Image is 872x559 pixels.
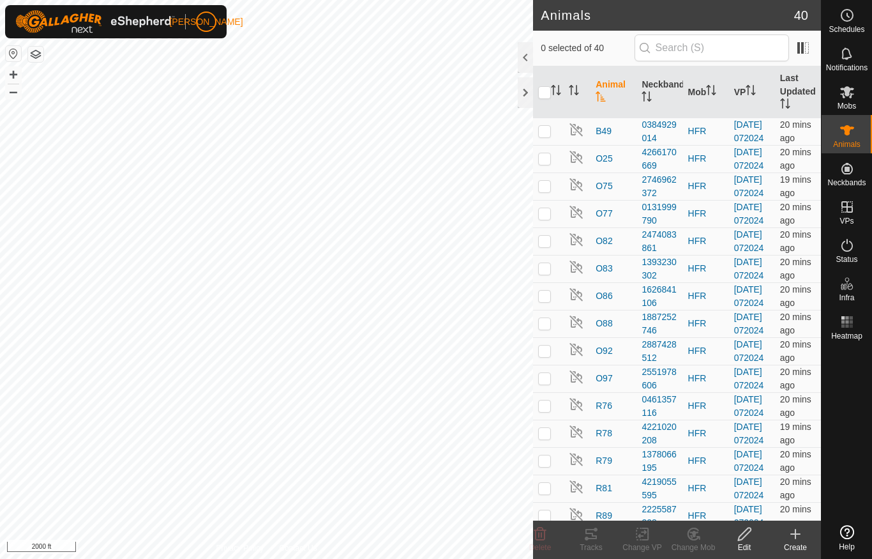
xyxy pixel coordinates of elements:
div: HFR [688,234,724,248]
span: 26 Aug 2025 at 12:02 pm [780,147,811,171]
div: 4266170669 [642,146,677,172]
div: 2551978606 [642,365,677,392]
span: R76 [596,399,612,413]
div: Change VP [617,542,668,553]
img: returning off [569,232,584,247]
img: returning off [569,177,584,192]
span: 26 Aug 2025 at 12:02 pm [780,477,811,500]
img: returning off [569,479,584,494]
span: 26 Aug 2025 at 12:02 pm [780,367,811,390]
span: 40 [794,6,808,25]
img: returning off [569,507,584,522]
span: 26 Aug 2025 at 12:02 pm [780,202,811,226]
a: [DATE] 072024 [734,229,764,253]
span: 26 Aug 2025 at 12:02 pm [780,229,811,253]
div: 4221020208 [642,420,677,447]
img: Gallagher Logo [15,10,175,33]
span: [PERSON_NAME] [169,15,243,29]
div: HFR [688,207,724,220]
span: 0 selected of 40 [541,42,634,55]
a: [DATE] 072024 [734,174,764,198]
div: HFR [688,399,724,413]
span: O77 [596,207,612,220]
span: O82 [596,234,612,248]
div: HFR [688,372,724,385]
div: Tracks [566,542,617,553]
button: + [6,67,21,82]
span: 26 Aug 2025 at 12:02 pm [780,312,811,335]
div: HFR [688,317,724,330]
span: R79 [596,454,612,468]
span: VPs [839,217,853,225]
a: [DATE] 072024 [734,257,764,280]
span: O83 [596,262,612,275]
div: HFR [688,454,724,468]
a: [DATE] 072024 [734,449,764,473]
a: [DATE] 072024 [734,504,764,528]
span: Delete [529,543,552,552]
img: returning off [569,424,584,440]
div: Create [770,542,821,553]
th: Animal [590,66,636,118]
span: 26 Aug 2025 at 12:02 pm [780,284,811,308]
span: O92 [596,344,612,358]
img: returning off [569,397,584,412]
span: O88 [596,317,612,330]
span: O97 [596,372,612,385]
div: 0461357116 [642,393,677,420]
a: [DATE] 072024 [734,147,764,171]
a: [DATE] 072024 [734,202,764,226]
span: R81 [596,482,612,495]
span: Animals [833,141,861,148]
div: 1393230302 [642,256,677,282]
span: R78 [596,427,612,440]
p-sorticon: Activate to sort [746,87,756,97]
p-sorticon: Activate to sort [642,93,652,103]
div: HFR [688,152,724,165]
img: returning off [569,204,584,220]
div: HFR [688,482,724,495]
button: – [6,84,21,99]
div: HFR [688,262,724,275]
span: Heatmap [831,332,862,340]
button: Reset Map [6,46,21,61]
p-sorticon: Activate to sort [569,87,579,97]
button: Map Layers [28,47,43,62]
span: B49 [596,125,612,138]
span: 26 Aug 2025 at 12:02 pm [780,339,811,363]
p-sorticon: Activate to sort [596,93,606,103]
span: Status [836,256,857,263]
a: [DATE] 072024 [734,284,764,308]
span: Notifications [826,64,868,72]
div: HFR [688,125,724,138]
div: HFR [688,427,724,440]
img: returning off [569,149,584,165]
img: returning off [569,452,584,467]
span: Schedules [829,26,864,33]
span: 26 Aug 2025 at 12:03 pm [780,174,811,198]
span: O86 [596,289,612,303]
div: 0384929014 [642,118,677,145]
a: [DATE] 072024 [734,339,764,363]
th: VP [729,66,775,118]
input: Search (S) [635,34,789,61]
img: returning off [569,369,584,385]
p-sorticon: Activate to sort [551,87,561,97]
a: [DATE] 072024 [734,312,764,335]
span: O75 [596,180,612,193]
div: Edit [719,542,770,553]
div: 2225587328 [642,503,677,530]
span: 26 Aug 2025 at 12:02 pm [780,449,811,473]
a: Privacy Policy [216,542,264,554]
th: Mob [683,66,729,118]
a: Help [822,520,872,556]
img: returning off [569,259,584,275]
span: 26 Aug 2025 at 12:02 pm [780,119,811,143]
span: Infra [839,294,854,302]
div: Change Mob [668,542,719,553]
div: 1378066195 [642,448,677,475]
img: returning off [569,342,584,357]
span: Help [839,543,855,551]
div: HFR [688,289,724,303]
a: [DATE] 072024 [734,367,764,390]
